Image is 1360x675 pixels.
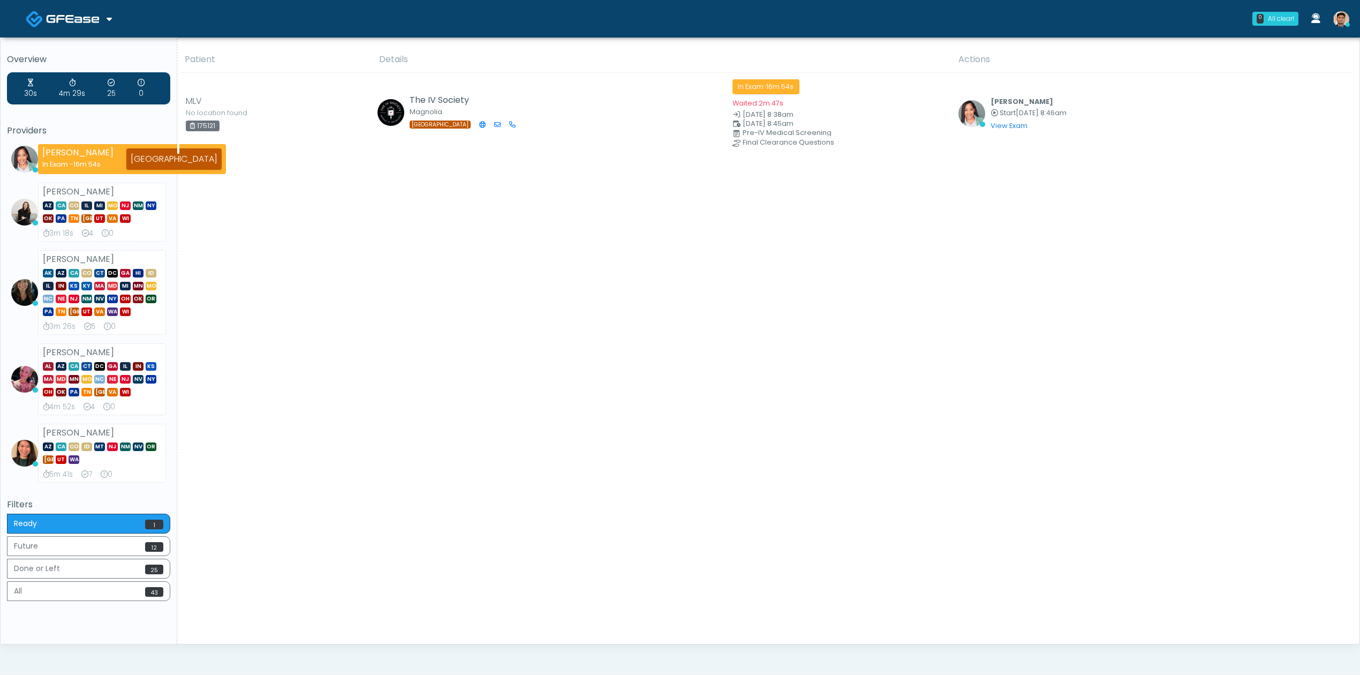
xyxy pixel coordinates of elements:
[43,295,54,303] span: NC
[410,95,503,105] h5: The IV Society
[43,375,54,384] span: MA
[56,282,66,290] span: IN
[69,214,79,223] span: TN
[146,282,156,290] span: MO
[69,282,79,290] span: KS
[991,110,1067,117] small: Started at
[56,295,66,303] span: NE
[138,78,145,99] div: 0
[24,78,37,99] div: 30s
[94,375,105,384] span: NC
[410,121,471,129] span: [GEOGRAPHIC_DATA]
[73,160,101,169] span: 16m 54s
[94,269,105,277] span: CT
[743,130,956,136] div: Pre-IV Medical Screening
[1333,11,1349,27] img: Kenner Medina
[43,214,54,223] span: OK
[43,388,54,396] span: OH
[11,199,38,226] img: Sydney Lundberg
[56,388,66,396] span: OK
[107,214,118,223] span: VA
[69,362,79,371] span: CA
[146,201,156,210] span: NY
[69,269,79,277] span: CA
[43,201,54,210] span: AZ
[94,442,105,451] span: MT
[743,110,794,119] span: [DATE] 8:38am
[56,455,66,464] span: UT
[81,362,92,371] span: CT
[69,201,79,210] span: CO
[120,375,131,384] span: NJ
[1268,14,1294,24] div: All clear!
[133,282,143,290] span: MN
[178,47,373,73] th: Patient
[732,111,946,118] small: Date Created
[56,269,66,277] span: AZ
[107,375,118,384] span: NE
[43,346,114,358] strong: [PERSON_NAME]
[107,269,118,277] span: DC
[7,514,170,534] button: Ready1
[7,126,170,136] h5: Providers
[81,375,92,384] span: MO
[120,388,131,396] span: WI
[43,282,54,290] span: IL
[732,99,783,108] small: Waited 2m 47s
[186,121,220,131] div: 175121
[743,119,794,128] span: [DATE] 8:45am
[104,321,116,332] div: 0
[743,139,956,146] div: Final Clearance Questions
[42,159,114,169] div: In Exam -
[1246,7,1305,30] a: 0 All clear!
[11,146,38,172] img: Jennifer Ekeh
[952,47,1351,73] th: Actions
[120,442,131,451] span: NM
[7,581,170,601] button: All43
[81,201,92,210] span: IL
[56,442,66,451] span: CA
[145,542,163,552] span: 12
[1000,108,1016,117] span: Start
[120,307,131,316] span: WI
[56,214,66,223] span: PA
[146,295,156,303] span: OR
[56,201,66,210] span: CA
[43,469,73,480] div: 5m 41s
[107,442,118,451] span: NJ
[81,282,92,290] span: KY
[26,10,43,28] img: Docovia
[7,514,170,604] div: Basic example
[102,228,114,239] div: 0
[991,121,1027,130] a: View Exam
[82,228,93,239] div: 4
[186,95,202,108] span: MLV
[120,214,131,223] span: WI
[732,121,946,127] small: Scheduled Time
[373,47,952,73] th: Details
[81,469,92,480] div: 7
[133,269,143,277] span: HI
[26,1,112,36] a: Docovia
[186,110,245,116] small: No location found
[7,559,170,579] button: Done or Left25
[146,269,156,277] span: ID
[94,295,105,303] span: NV
[145,565,163,574] span: 25
[1257,14,1264,24] div: 0
[107,295,118,303] span: NY
[11,366,38,393] img: Lindsey Morgan
[69,295,79,303] span: NJ
[133,201,143,210] span: NM
[84,321,95,332] div: 5
[43,362,54,371] span: AL
[43,269,54,277] span: AK
[94,307,105,316] span: VA
[107,282,118,290] span: MD
[81,442,92,451] span: ID
[7,500,170,509] h5: Filters
[133,295,143,303] span: OK
[120,269,131,277] span: GA
[81,269,92,277] span: CO
[958,100,985,127] img: Jennifer Ekeh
